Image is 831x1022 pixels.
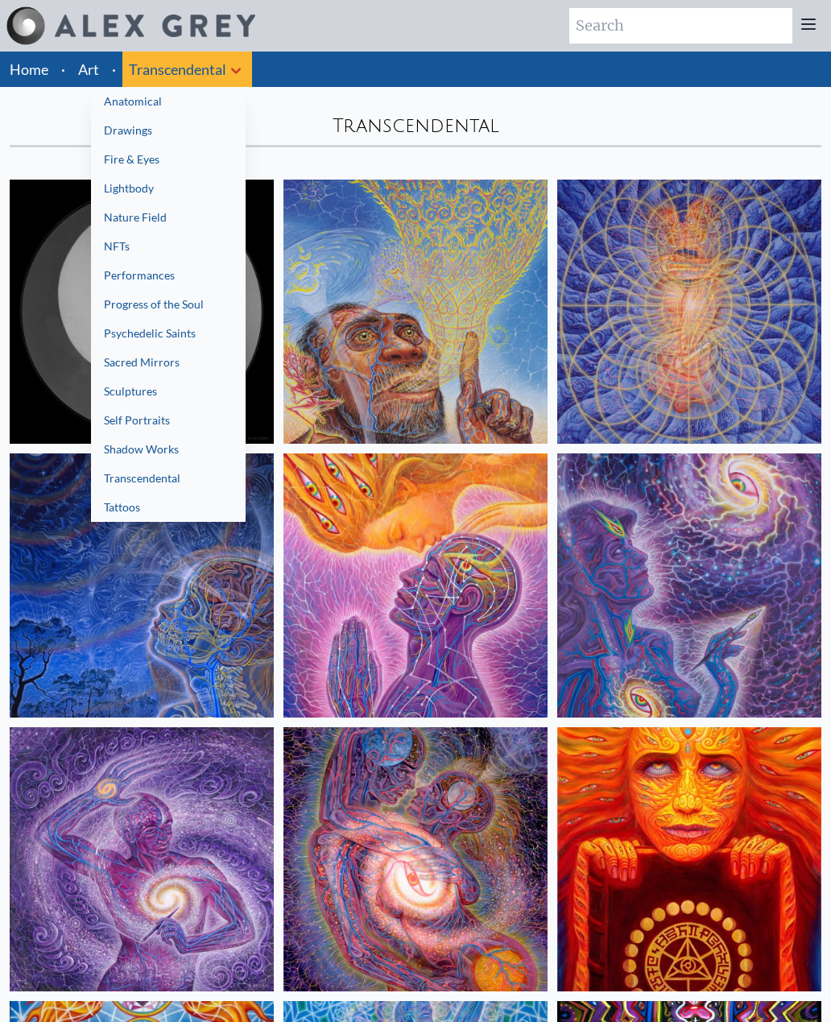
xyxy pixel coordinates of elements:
[91,348,246,377] a: Sacred Mirrors
[91,174,246,203] a: Lightbody
[91,290,246,319] a: Progress of the Soul
[91,232,246,261] a: NFTs
[91,319,246,348] a: Psychedelic Saints
[91,87,246,116] a: Anatomical
[91,377,246,406] a: Sculptures
[91,116,246,145] a: Drawings
[91,145,246,174] a: Fire & Eyes
[91,406,246,435] a: Self Portraits
[91,493,246,522] a: Tattoos
[91,435,246,464] a: Shadow Works
[91,464,246,493] a: Transcendental
[91,261,246,290] a: Performances
[91,203,246,232] a: Nature Field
